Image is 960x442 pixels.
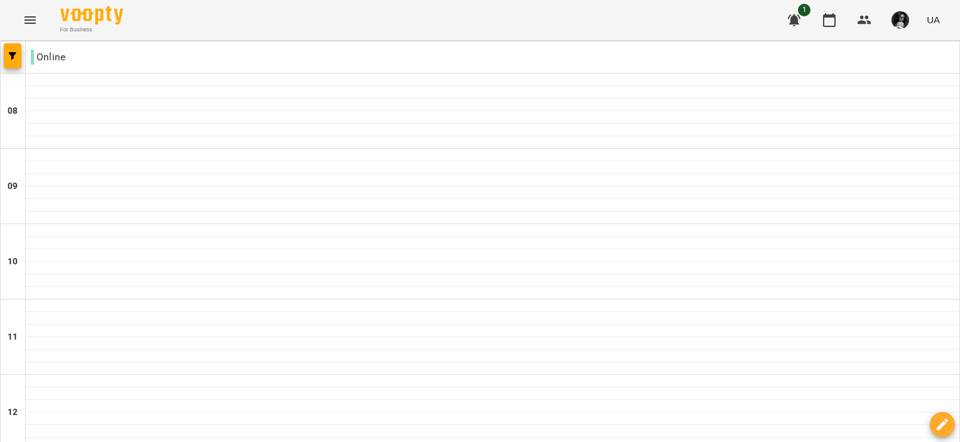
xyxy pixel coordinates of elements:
h6: 10 [8,255,18,269]
span: 1 [798,4,810,16]
span: UA [927,13,940,26]
img: 430cacb30537971e6f46fc667a2f7757.JPG [892,11,909,29]
button: Menu [15,5,45,35]
h6: 09 [8,180,18,193]
span: For Business [60,26,123,34]
img: Voopty Logo [60,6,123,24]
h6: 11 [8,330,18,344]
h6: 12 [8,406,18,419]
button: UA [922,8,945,31]
h6: 08 [8,104,18,118]
p: Online [31,50,65,65]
